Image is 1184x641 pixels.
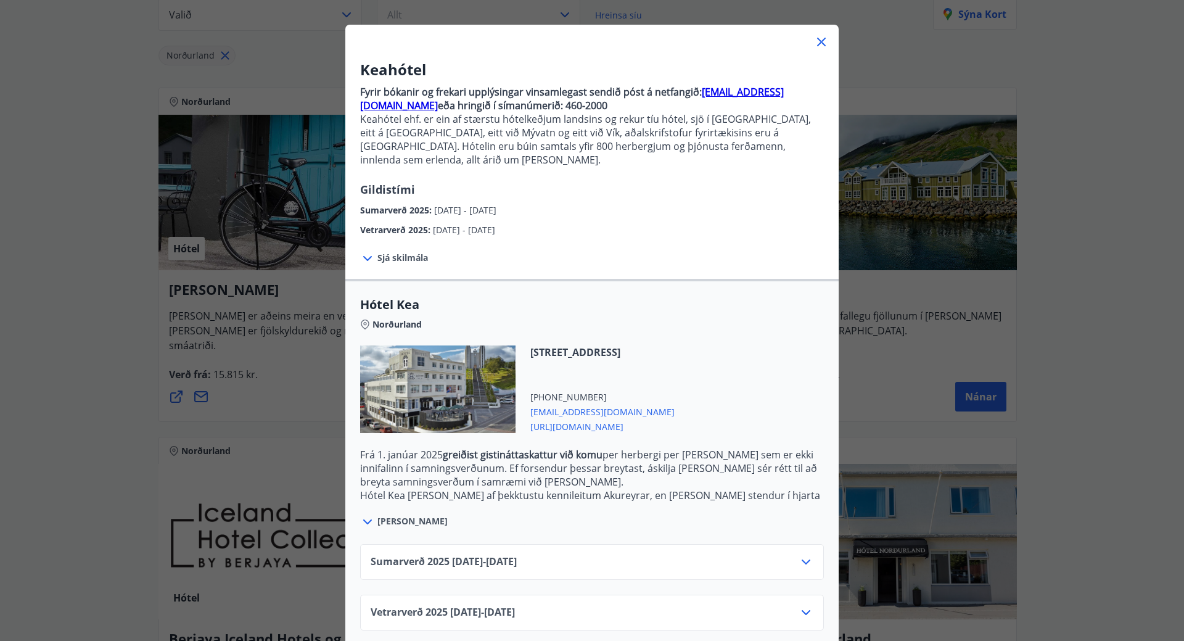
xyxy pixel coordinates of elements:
span: [PHONE_NUMBER] [530,391,675,403]
span: Sumarverð 2025 [DATE] - [DATE] [371,555,517,569]
span: [STREET_ADDRESS] [530,345,675,359]
span: [URL][DOMAIN_NAME] [530,418,675,433]
strong: greiðist gistináttaskattur við komu [443,448,602,461]
span: Sjá skilmála [377,252,428,264]
span: Vetrarverð 2025 : [360,224,433,236]
span: Gildistími [360,182,415,197]
strong: Fyrir bókanir og frekari upplýsingar vinsamlegast sendið póst á netfangið: [360,85,702,99]
span: [EMAIL_ADDRESS][DOMAIN_NAME] [530,403,675,418]
strong: eða hringið í símanúmerið: 460-2000 [438,99,607,112]
span: [DATE] - [DATE] [433,224,495,236]
span: Norðurland [372,318,422,331]
h3: Keahótel [360,59,824,80]
span: Hótel Kea [360,296,824,313]
p: Keahótel ehf. er ein af stærstu hótelkeðjum landsins og rekur tíu hótel, sjö í [GEOGRAPHIC_DATA],... [360,112,824,167]
p: Hótel Kea [PERSON_NAME] af þekktustu kennileitum Akureyrar, en [PERSON_NAME] stendur í hjarta mið... [360,489,824,543]
p: Frá 1. janúar 2025 per herbergi per [PERSON_NAME] sem er ekki innifalinn í samningsverðunum. Ef f... [360,448,824,489]
span: [PERSON_NAME] [377,515,448,527]
span: [DATE] - [DATE] [434,204,496,216]
a: [EMAIL_ADDRESS][DOMAIN_NAME] [360,85,784,112]
span: Sumarverð 2025 : [360,204,434,216]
